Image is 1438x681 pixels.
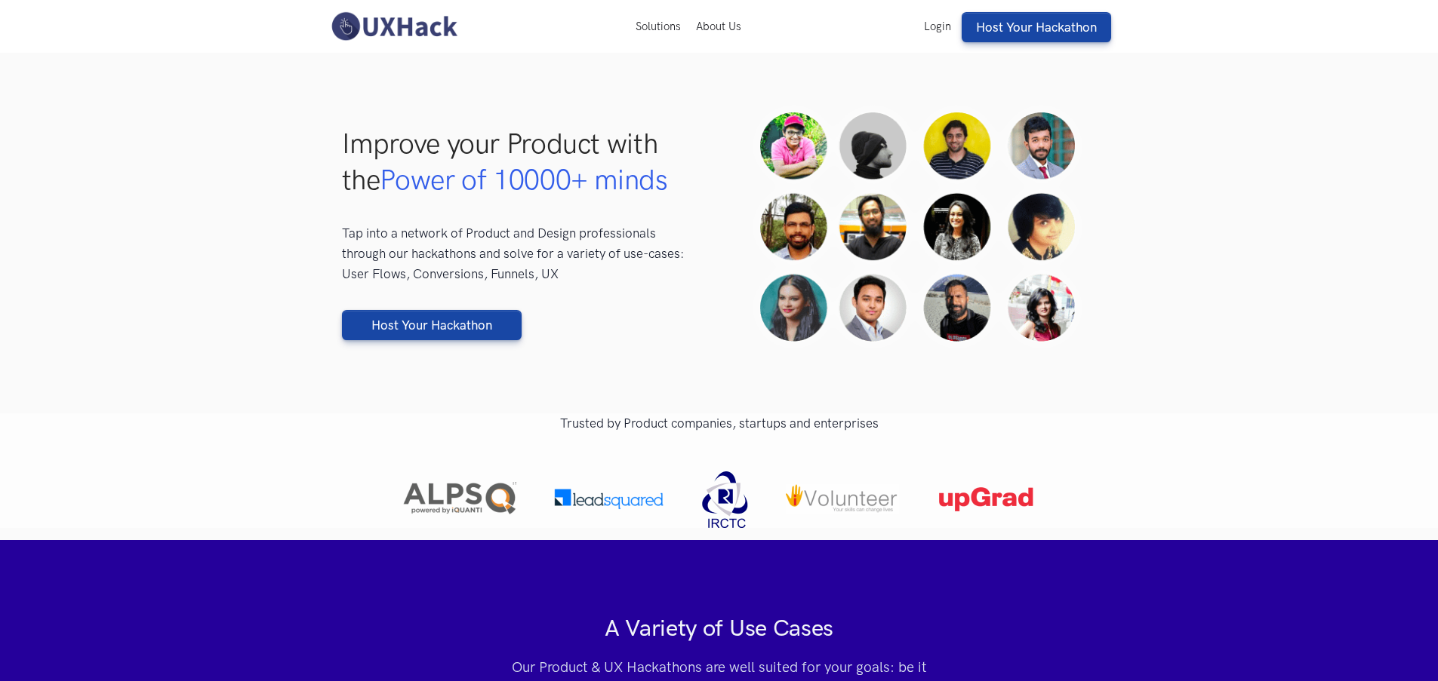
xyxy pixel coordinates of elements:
img: Irctc logo [702,471,748,528]
img: Upgrad logo [937,487,1036,511]
p: Trusted by Product companies, startups and enterprises [342,413,1097,434]
img: iQuanti Alps logo [403,482,516,517]
a: Host Your Hackathon [962,12,1111,42]
img: iVolunteer logo [786,484,899,514]
span: Power of 10000+ minds [380,163,667,196]
p: Tap into a network of Product and Design professionals through our hackathons and solve for a var... [342,223,701,284]
img: Leadsquared logo [554,487,664,511]
a: Host Your Hackathon [342,310,522,340]
a: Login [916,20,959,33]
h1: Improve your Product with the [342,125,701,198]
img: Hackathon faces banner [738,90,1097,364]
img: UXHack-logo.png [327,11,461,42]
h2: A Variety of Use Cases [505,612,933,644]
